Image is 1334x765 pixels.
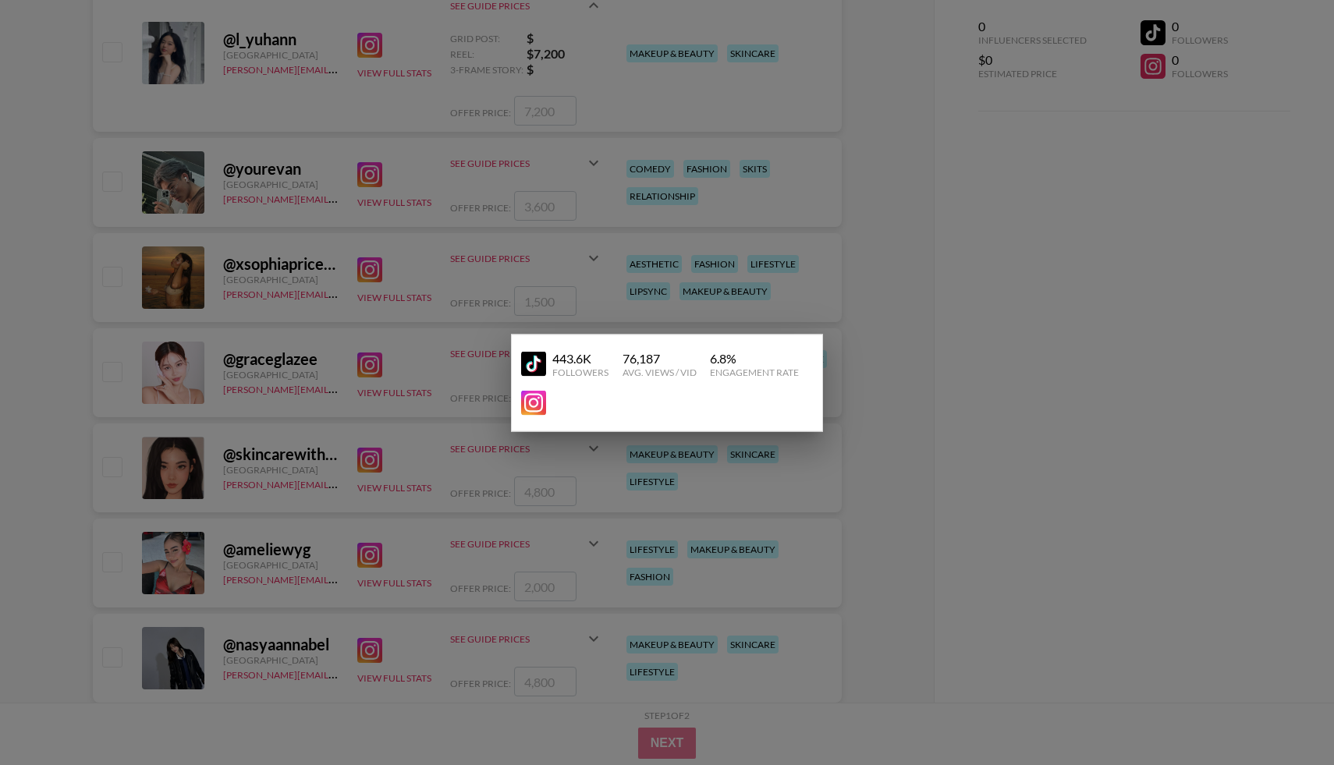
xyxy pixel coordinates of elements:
div: 76,187 [623,350,697,366]
div: 6.8 % [710,350,799,366]
img: YouTube [521,390,546,415]
iframe: Drift Widget Chat Controller [1256,687,1315,746]
img: YouTube [521,352,546,377]
div: Followers [552,366,608,377]
div: 443.6K [552,350,608,366]
div: Avg. Views / Vid [623,366,697,377]
div: Engagement Rate [710,366,799,377]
